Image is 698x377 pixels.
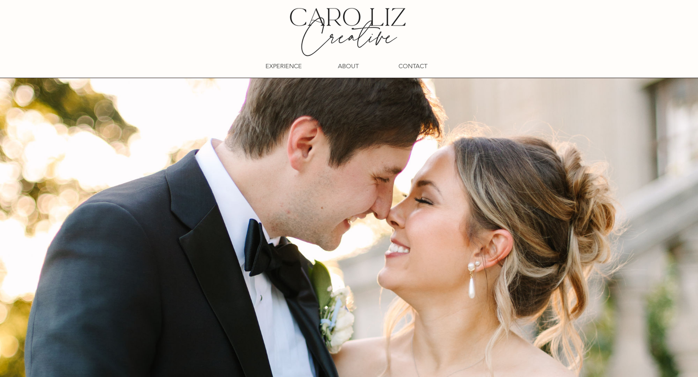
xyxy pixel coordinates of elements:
[265,59,302,73] p: EXPERIENCE
[254,58,314,74] a: EXPERIENCE
[338,59,359,73] p: ABOUT
[398,59,427,73] p: CONTACT
[251,58,445,74] nav: Site
[318,58,379,74] a: ABOUT
[383,58,443,74] a: CONTACT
